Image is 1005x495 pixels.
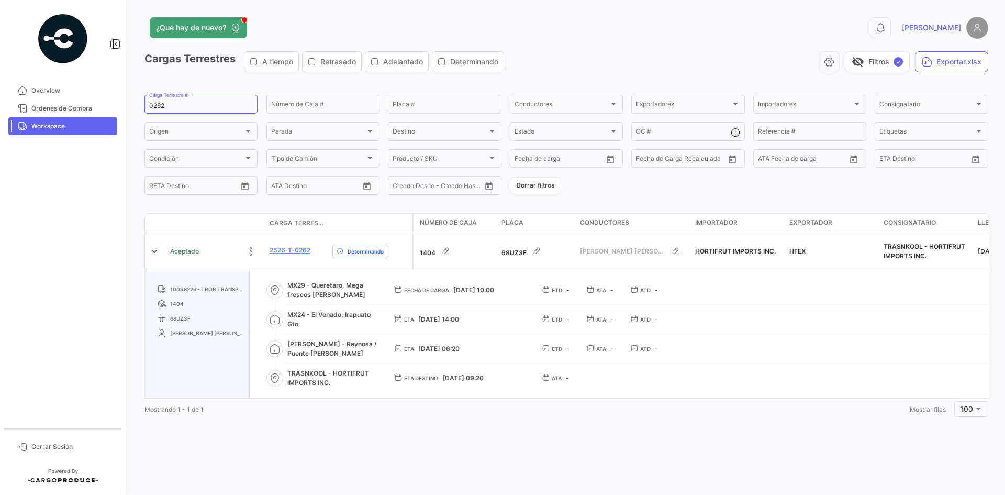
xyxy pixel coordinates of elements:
input: ATA Desde [271,183,303,191]
button: A tiempo [244,52,298,72]
input: Desde [636,157,655,164]
button: Open calendar [602,151,618,167]
input: ATA Desde [758,157,790,164]
span: ATA [596,315,606,324]
datatable-header-cell: Importador [691,214,785,233]
button: Open calendar [359,178,375,194]
span: Adelantado [383,57,423,67]
span: [PERSON_NAME] [902,23,961,33]
span: ATA [596,345,606,353]
input: Hasta [662,157,704,164]
span: - [655,286,658,294]
span: Overview [31,86,113,95]
input: Hasta [906,157,947,164]
span: - [566,374,569,382]
span: [PERSON_NAME] [PERSON_NAME] [580,247,665,256]
button: Borrar filtros [510,177,561,194]
input: Desde [149,183,168,191]
span: ETA [404,315,414,324]
span: - [610,315,613,323]
span: - [610,345,613,353]
button: Open calendar [237,178,253,194]
span: Exportadores [636,102,730,109]
span: Conductores [515,102,609,109]
span: Conductores [580,218,629,227]
iframe: Intercom live chat [969,459,995,485]
h3: Cargas Terrestres [144,51,507,72]
span: ATD [640,286,651,294]
span: visibility_off [852,56,864,68]
span: Consignatario [884,218,936,227]
span: ETD [552,345,562,353]
span: - [566,345,569,353]
span: 100 [960,404,973,413]
span: [DATE] 06:20 [418,345,460,353]
span: Mostrar filas [910,405,946,413]
span: Exportador [789,218,832,227]
input: ATA Hasta [310,183,352,191]
input: ATA Hasta [797,157,839,164]
span: - [655,345,658,353]
span: ATA [596,286,606,294]
span: 68UZ3F [170,314,191,323]
button: Open calendar [724,151,740,167]
span: ATD [640,315,651,324]
a: Expand/Collapse Row [149,246,160,257]
img: powered-by.png [37,13,89,65]
span: [DATE] 14:00 [418,315,459,323]
span: [PERSON_NAME] - Reynosa / Puente [PERSON_NAME] [287,339,377,358]
span: HFEX [789,247,806,255]
datatable-header-cell: Exportador [785,214,879,233]
span: Fecha de carga [404,286,449,294]
span: Tipo de Camión [271,157,365,164]
span: Etiquetas [879,129,974,137]
span: Importador [695,218,738,227]
input: Creado Desde [393,183,431,191]
span: Cerrar Sesión [31,442,113,452]
span: ETA Destino [404,374,438,382]
input: Creado Hasta [439,183,481,191]
span: 1404 [170,300,184,308]
span: TRASNKOOL - HORTIFRUT IMPORTS INC. [287,369,377,388]
datatable-header-cell: Conductores [576,214,691,233]
span: Carga Terrestre # [270,218,324,228]
span: - [566,286,569,294]
span: ATD [640,345,651,353]
button: Open calendar [846,151,862,167]
span: Origen [149,129,243,137]
datatable-header-cell: Placa [497,214,576,233]
span: Placa [501,218,523,227]
button: visibility_offFiltros✓ [845,51,910,72]
span: Importadores [758,102,852,109]
span: MX24 - El Venado, Irapuato Gto [287,310,377,329]
datatable-header-cell: Delay Status [328,219,412,227]
span: Número de Caja [420,218,477,227]
span: Determinando [348,247,384,256]
button: Adelantado [365,52,428,72]
button: ¿Qué hay de nuevo? [150,17,247,38]
datatable-header-cell: Consignatario [879,214,974,233]
span: Órdenes de Compra [31,104,113,113]
a: Overview [8,82,117,100]
span: Destino [393,129,487,137]
span: 10038226 - TROB TRANSPORTES SA DE CV [170,285,245,293]
datatable-header-cell: Carga Terrestre # [265,214,328,232]
span: [DATE] 09:20 [442,374,484,382]
span: HORTIFRUT IMPORTS INC. [695,247,776,255]
img: placeholder-user.png [966,17,988,39]
span: - [566,315,569,323]
span: Determinando [450,57,498,67]
span: Consignatario [879,102,974,109]
span: [PERSON_NAME] [PERSON_NAME] [170,329,245,337]
button: Open calendar [481,178,497,194]
input: Desde [879,157,898,164]
span: Retrasado [320,57,356,67]
span: Aceptado [170,247,199,256]
datatable-header-cell: Número de Caja [414,214,497,233]
input: Hasta [175,183,217,191]
span: ✓ [894,57,903,67]
span: Condición [149,157,243,164]
a: Workspace [8,117,117,135]
button: Exportar.xlsx [915,51,988,72]
button: Open calendar [968,151,984,167]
